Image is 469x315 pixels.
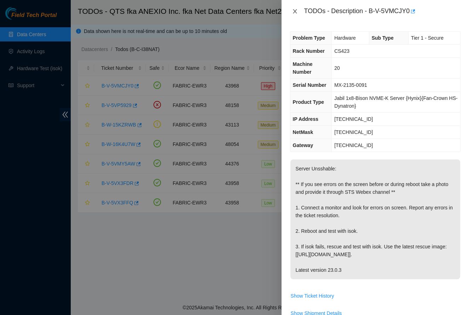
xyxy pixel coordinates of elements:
span: [TECHNICAL_ID] [334,142,373,148]
span: [TECHNICAL_ID] [334,129,373,135]
span: Gateway [293,142,313,148]
span: [TECHNICAL_ID] [334,116,373,122]
p: Server Unsshable: ** If you see errors on the screen before or during reboot take a photo and pro... [290,159,460,279]
span: CS423 [334,48,349,54]
span: MX-2135-0091 [334,82,367,88]
span: IP Address [293,116,318,122]
span: Rack Number [293,48,325,54]
button: Show Ticket History [290,290,335,302]
span: Sub Type [372,35,394,41]
div: TODOs - Description - B-V-5VMCJY0 [304,6,461,17]
button: Close [290,8,300,15]
span: Tier 1 - Secure [411,35,444,41]
span: Show Ticket History [291,292,334,300]
span: Hardware [334,35,356,41]
span: Product Type [293,99,324,105]
span: Jabil 1x8-Bison NVME-K Server {Hynix}{Fan-Crown HS-Dynatron} [334,95,458,109]
span: Serial Number [293,82,326,88]
span: Machine Number [293,61,313,75]
span: NetMask [293,129,313,135]
span: 20 [334,65,340,71]
span: Problem Type [293,35,325,41]
span: close [292,9,298,14]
